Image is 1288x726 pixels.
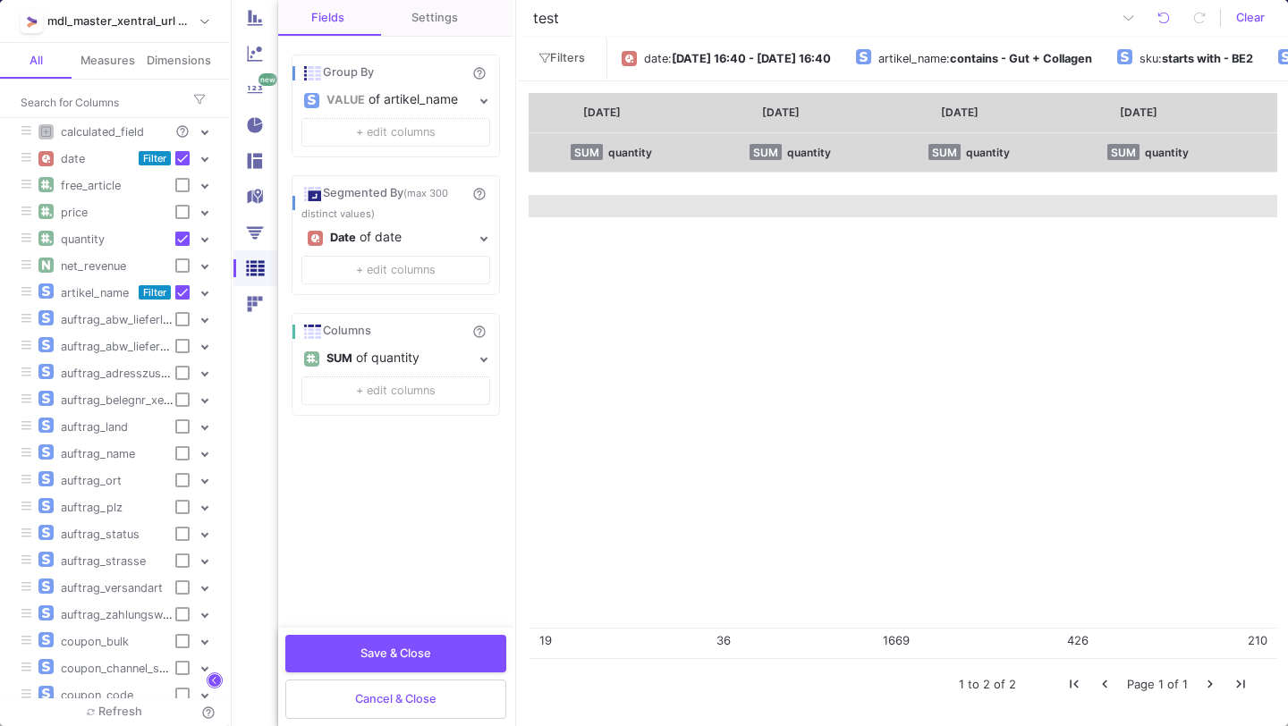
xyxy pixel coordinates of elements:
input: Search for Column Name [21,96,182,109]
span: free_article [54,179,128,192]
span: 1669 [883,633,910,647]
div: Measures [80,54,135,68]
div: Filter [139,285,171,300]
input: Widget title [529,6,936,30]
button: Cancel & Close [285,680,506,719]
button: Date [326,224,360,251]
span: auftrag_status [54,528,147,541]
img: Segmented By icon [301,183,323,205]
span: [DATE] [1120,106,1157,119]
span: auftrag_name [54,447,142,460]
span: 36 [716,633,731,647]
span: coupon_code [54,688,140,702]
img: Columns icon [301,321,323,342]
mat-icon: help_outline [469,63,490,84]
img: Group By icon [301,63,323,84]
span: auftrag_strasse [54,554,153,568]
span: auftrag_zahlungsweise [54,608,191,621]
div: First Page [1066,676,1082,692]
span: 210 [1248,633,1267,647]
button: sku:starts with - BE2 [1110,43,1267,74]
div: quantity [608,146,652,159]
span: Save & Close [360,646,431,660]
button: Save & Close [285,635,506,672]
div: new [258,73,277,86]
span: Cancel & Close [355,692,436,705]
div: Last Page [1233,676,1249,692]
b: contains - Gut + Collagen [950,52,1092,65]
div: date [644,46,668,72]
span: 426 [1067,633,1089,647]
span: date [54,152,92,165]
div: artikel_name [878,46,946,72]
span: + edit columns [356,125,436,139]
span: Page [1127,677,1155,691]
span: auftrag_land [54,420,135,434]
y42-pane-control-button: Columns [207,672,223,688]
span: auftrag_plz [54,501,130,514]
div: quantity [1145,146,1189,159]
div: Settings [411,11,458,25]
span: [DATE] [583,106,621,119]
mat-expansion-panel-header: SUMof quantity [301,345,490,372]
b: starts with - BE2 [1162,52,1253,65]
span: coupon_channel_short [54,662,190,675]
div: Group By [301,63,461,84]
span: of [1167,677,1179,691]
button: + edit columns [301,376,490,405]
div: All [30,54,43,68]
mat-icon: help_outline [172,121,193,142]
mat-icon: help_outline [198,702,219,723]
mat-icon: help_outline [469,183,490,205]
div: Fields [311,11,344,25]
mat-expansion-panel-header: Dateof date [301,224,490,251]
span: 1 [959,677,964,691]
button: SUM [323,345,356,372]
div: of artikel_name [369,92,474,106]
span: [DATE] [762,106,800,119]
span: auftrag_abw_liefername [54,340,196,353]
span: + edit columns [356,384,436,397]
b: [DATE] 16:40 - [DATE] 16:40 [672,52,831,65]
span: coupon_bulk [54,635,136,648]
div: sku [1140,46,1158,72]
div: : [668,46,831,72]
div: Segmented By [301,183,461,222]
span: calculated_field [54,125,151,139]
span: net_revenue [54,259,133,273]
button: + edit columns [301,256,490,284]
span: 2 [983,677,990,691]
button: date:[DATE] 16:40 - [DATE] 16:40 [614,43,845,74]
button: artikel_name:contains - Gut + Collagen [849,43,1106,74]
span: price [54,206,95,219]
mat-icon: help_outline [469,321,490,342]
div: SUM [928,144,961,161]
button: new [233,72,278,107]
div: quantity [787,146,831,159]
span: + edit columns [356,263,436,276]
div: Columns [301,321,461,342]
span: 1 [1182,677,1188,691]
div: : [1158,46,1253,72]
span: auftrag_versandart [54,581,170,595]
span: quantity [54,232,112,246]
div: Dimensions [147,54,211,68]
span: Clear [1236,4,1265,31]
div: Date [330,224,356,251]
mat-expansion-panel-header: VALUEof artikel_name [301,87,490,114]
div: quantity [966,146,1010,159]
div: Previous Page [1097,676,1113,692]
span: of [994,677,1005,691]
div: of quantity [356,350,474,365]
span: auftrag_ort [54,474,129,487]
span: Refresh [87,705,143,718]
span: 19 [539,633,552,647]
div: SUM [750,144,782,161]
span: to [968,677,979,691]
span: auftrag_belegnr_xentral [54,393,195,407]
span: artikel_name [54,286,136,300]
div: SUM [571,144,603,161]
div: Filter [139,151,171,165]
div: : [946,46,1092,72]
button: + edit columns [301,118,490,147]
